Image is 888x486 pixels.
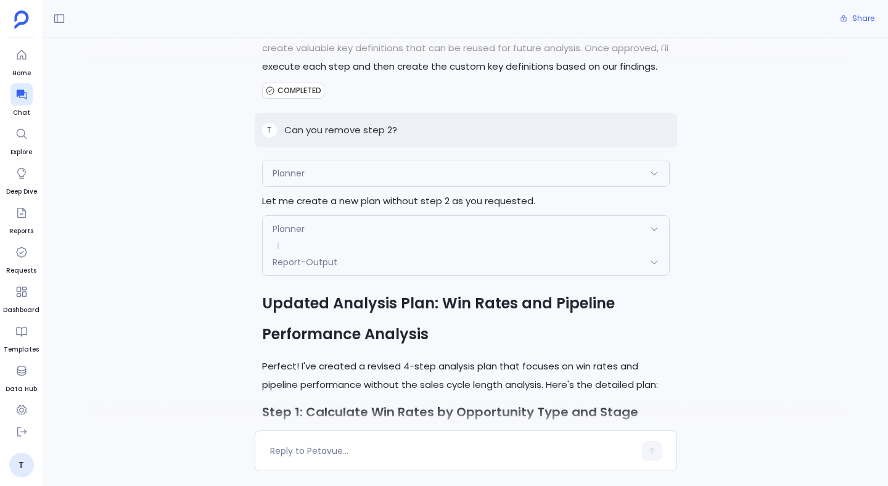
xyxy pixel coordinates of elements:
span: COMPLETED [277,86,321,96]
a: T [9,453,34,477]
span: Deep Dive [6,187,37,197]
a: Dashboard [3,281,39,315]
img: petavue logo [14,10,29,29]
span: Chat [10,108,33,118]
h2: Updated Analysis Plan: Win Rates and Pipeline Performance Analysis [262,288,670,350]
a: Requests [6,241,36,276]
a: Data Hub [6,360,37,394]
span: Explore [10,147,33,157]
span: Planner [273,223,305,235]
a: Chat [10,83,33,118]
span: Report-Output [273,256,337,268]
span: Home [10,68,33,78]
a: Explore [10,123,33,157]
a: Templates [4,320,39,355]
span: Share [852,14,874,23]
p: Can you remove step 2? [284,123,397,138]
p: Perfect! I've created a revised 4-step analysis plan that focuses on win rates and pipeline perfo... [262,357,670,394]
a: Settings [7,399,36,434]
a: Home [10,44,33,78]
span: Data Hub [6,384,37,394]
span: Reports [9,226,33,236]
span: Planner [273,167,305,179]
span: Requests [6,266,36,276]
a: Reports [9,202,33,236]
button: Share [832,10,882,27]
span: Dashboard [3,305,39,315]
a: Deep Dive [6,162,37,197]
span: Templates [4,345,39,355]
strong: Step 1: Calculate Win Rates by Opportunity Type and Stage (Salesforce) [262,403,638,447]
span: T [267,125,271,135]
p: Let me create a new plan without step 2 as you requested. [262,192,670,210]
